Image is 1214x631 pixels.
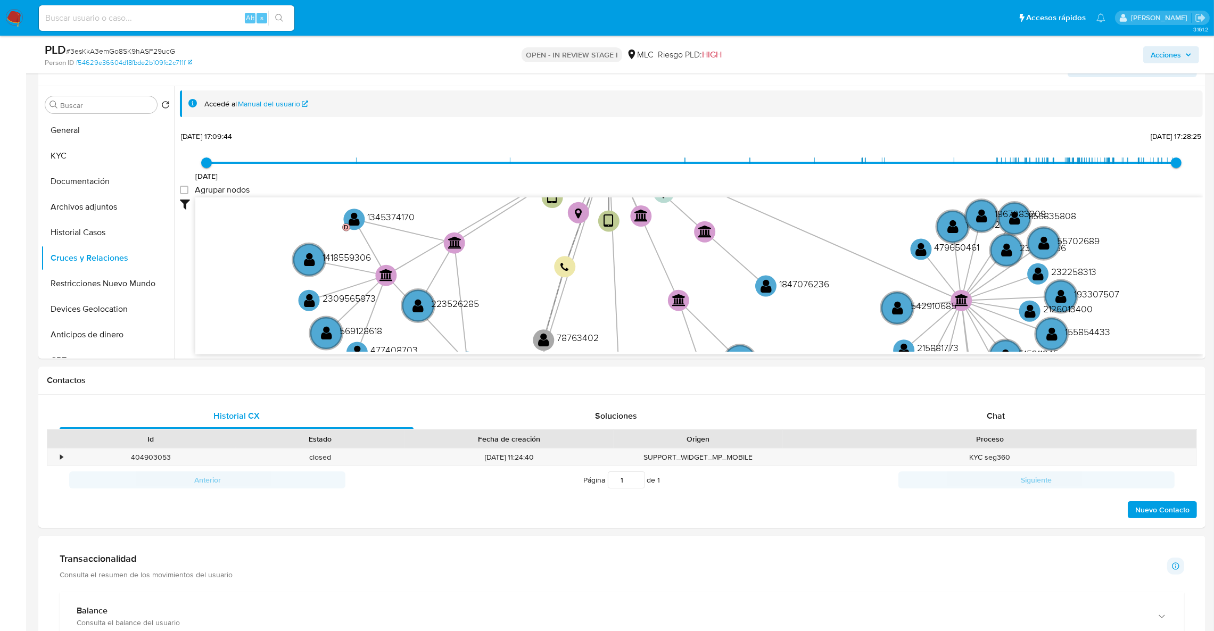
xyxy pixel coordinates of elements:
span: [DATE] 17:28:25 [1151,131,1201,142]
span: 3.161.2 [1193,25,1209,34]
text:  [1046,326,1058,341]
text:  [898,342,910,358]
button: search-icon [268,11,290,26]
div: [DATE] 11:24:40 [405,449,613,466]
button: Documentación [41,169,174,194]
text: 193307507 [1074,287,1119,301]
text:  [1000,348,1011,363]
b: PLD [45,41,66,58]
text:  [560,262,569,272]
text:  [413,297,424,313]
div: SUPPORT_WIDGET_MP_MOBILE [614,449,783,466]
text:  [379,268,393,281]
text:  [1038,235,1050,251]
button: Siguiente [898,471,1175,488]
input: Buscar usuario o caso... [39,11,294,25]
span: HIGH [702,48,722,61]
text: 1847076236 [779,277,829,290]
text:  [634,209,648,222]
text:  [955,294,969,306]
text: 1418559306 [323,251,371,264]
p: agustina.godoy@mercadolibre.com [1131,13,1191,23]
div: 404903053 [66,449,236,466]
text:  [304,252,315,267]
div: MLC [626,49,654,61]
span: [DATE] [195,171,218,181]
span: Riesgo PLD: [658,49,722,61]
text:  [1001,242,1012,258]
button: Devices Geolocation [41,296,174,322]
div: Fecha de creación [412,434,606,444]
text:  [947,219,959,234]
text: 542910685 [911,299,956,312]
div: Id [73,434,228,444]
text: 2126013400 [1043,302,1093,315]
div: Estado [243,434,398,444]
text:  [304,292,315,308]
text:  [1033,266,1044,281]
button: Restricciones Nuevo Mundo [41,271,174,296]
span: Página de [584,471,660,488]
text: 230301966 [1020,241,1066,254]
span: 1 [658,475,660,485]
div: Origen [621,434,776,444]
button: Archivos adjuntos [41,194,174,220]
text: 569128618 [340,324,382,337]
text: 232258313 [1051,265,1096,278]
p: OPEN - IN REVIEW STAGE I [522,47,622,62]
span: Accesos rápidos [1026,12,1086,23]
text:  [538,332,549,347]
div: KYC seg360 [783,449,1196,466]
text:  [547,190,557,205]
text: 1345374170 [367,210,415,223]
button: Buscar [49,101,58,109]
text: 223526285 [432,296,480,310]
text: 178333265 [966,218,1011,231]
text: 155854433 [1065,325,1110,338]
text:  [1025,303,1036,318]
text:  [916,241,927,256]
a: Notificaciones [1096,13,1105,22]
text: 515311245 [1019,347,1059,360]
a: f54629e36604d18fbde2b109fc2c711f [76,58,192,68]
text: 479650461 [935,240,980,253]
button: Acciones [1143,46,1199,63]
text: 1156835808 [1028,209,1076,222]
button: Anterior [69,471,345,488]
button: CBT [41,347,174,373]
button: Nuevo Contacto [1128,501,1197,518]
div: closed [236,449,406,466]
text:  [976,208,987,223]
span: Accedé al [204,99,237,109]
button: General [41,118,174,143]
input: Buscar [60,101,153,110]
text:  [761,278,772,293]
button: Anticipos de dinero [41,322,174,347]
span: Acciones [1151,46,1181,63]
span: [DATE] 17:09:44 [181,131,232,142]
text: 215881773 [917,341,959,354]
text:  [698,225,712,237]
text: 55702689 [1057,234,1100,247]
div: • [60,452,63,462]
a: Salir [1195,12,1206,23]
text: 1967083209 [995,207,1046,220]
button: KYC [41,143,174,169]
span: Agrupar nodos [195,185,250,195]
span: Historial CX [213,410,260,422]
text:  [604,213,614,229]
text:  [321,325,332,341]
text: 477408703 [370,343,418,356]
span: Alt [246,13,254,23]
text:  [448,236,462,248]
button: Cruces y Relaciones [41,245,174,271]
text:  [660,187,667,198]
span: # 3esKkA3emGo8SK9hASF29ucG [66,46,175,56]
text:  [1055,288,1067,304]
a: Manual del usuario [238,99,309,109]
h1: Contactos [47,375,1197,386]
text: 78763402 [557,331,599,344]
text: 2309565973 [323,291,376,304]
text:  [575,207,582,219]
text:  [349,211,360,227]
